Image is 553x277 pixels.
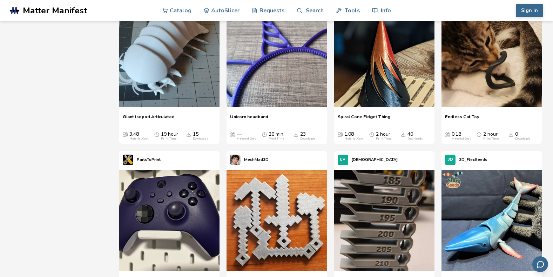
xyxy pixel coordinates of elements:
[447,157,453,162] span: 3D
[123,155,133,165] img: PartsToPrint's profile
[445,131,450,137] span: Average Cost
[338,131,343,137] span: Average Cost
[262,131,267,137] span: Average Print Time
[244,156,269,163] p: MechMad3D
[516,4,543,17] button: Sign In
[129,131,148,141] div: 3.48
[376,137,391,141] div: Print Time
[338,114,390,124] a: Spiral Cone Fidget Thing
[452,137,471,141] div: Material Cost
[344,131,363,141] div: 1.08
[407,131,423,141] div: 40
[401,131,406,137] span: Downloads
[340,157,345,162] span: EV
[186,131,191,137] span: Downloads
[230,155,241,165] img: MechMad3D's profile
[123,131,128,137] span: Average Cost
[300,137,316,141] div: Downloads
[483,137,499,141] div: Print Time
[161,137,176,141] div: Print Time
[445,114,479,124] a: Endless Cat Toy
[459,156,487,163] p: 3D_FlexSeeds
[532,256,548,272] button: Send feedback via email
[483,131,499,141] div: 2 hour
[477,131,481,137] span: Average Print Time
[300,131,316,141] div: 23
[269,131,284,141] div: 26 min
[123,114,175,124] a: Giant Isopod Articulated
[294,131,298,137] span: Downloads
[407,137,423,141] div: Downloads
[137,156,161,163] p: PartsToPrint
[452,131,471,141] div: 0.18
[119,151,164,169] a: PartsToPrint's profilePartsToPrint
[508,131,513,137] span: Downloads
[269,137,284,141] div: Print Time
[369,131,374,137] span: Average Print Time
[129,137,148,141] div: Material Cost
[227,151,272,169] a: MechMad3D's profileMechMad3D
[515,137,531,141] div: Downloads
[23,6,87,15] span: Matter Manifest
[161,131,178,141] div: 19 hour
[515,131,531,141] div: 0
[193,137,208,141] div: Downloads
[193,131,208,141] div: 15
[237,131,242,137] span: —
[376,131,391,141] div: 2 hour
[237,137,256,141] div: Material Cost
[344,137,363,141] div: Material Cost
[154,131,159,137] span: Average Print Time
[352,156,398,163] p: [DEMOGRAPHIC_DATA]
[230,114,268,124] a: Unicorn headband
[230,131,235,137] span: Average Cost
